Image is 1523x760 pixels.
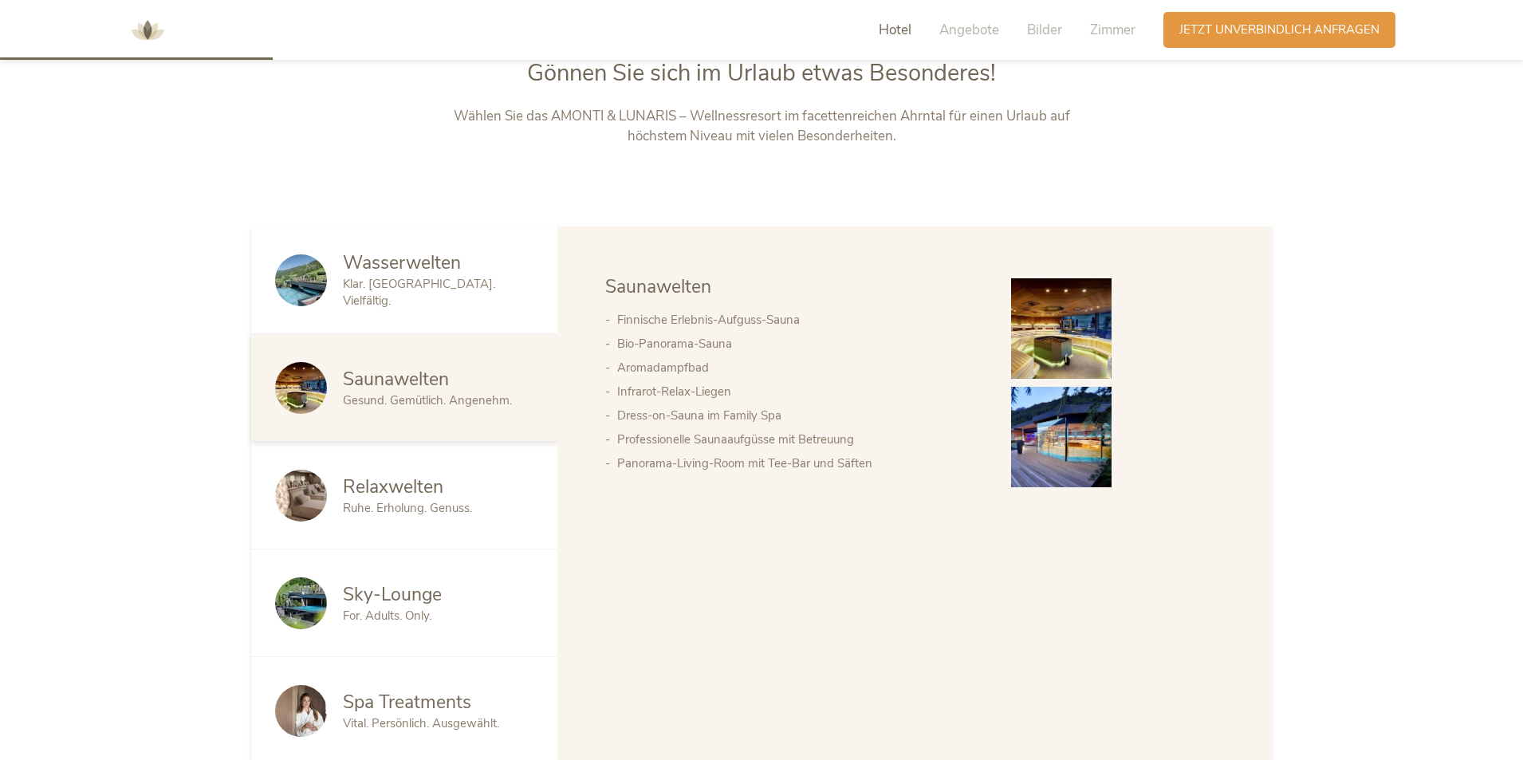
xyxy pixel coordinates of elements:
[617,451,979,475] li: Panorama-Living-Room mit Tee-Bar und Säften
[879,21,911,39] span: Hotel
[1027,21,1062,39] span: Bilder
[617,380,979,404] li: Infrarot-Relax-Liegen
[527,57,996,89] span: Gönnen Sie sich im Urlaub etwas Besonderes!
[617,404,979,427] li: Dress-on-Sauna im Family Spa
[343,392,512,408] span: Gesund. Gemütlich. Angenehm.
[343,608,431,624] span: For. Adults. Only.
[1179,22,1379,38] span: Jetzt unverbindlich anfragen
[617,356,979,380] li: Aromadampfbad
[343,690,471,715] span: Spa Treatments
[343,250,461,275] span: Wasserwelten
[343,475,443,499] span: Relaxwelten
[343,715,499,731] span: Vital. Persönlich. Ausgewählt.
[605,274,711,299] span: Saunawelten
[343,276,495,309] span: Klar. [GEOGRAPHIC_DATA]. Vielfältig.
[939,21,999,39] span: Angebote
[124,24,171,35] a: AMONTI & LUNARIS Wellnessresort
[343,500,472,516] span: Ruhe. Erholung. Genuss.
[429,106,1095,147] p: Wählen Sie das AMONTI & LUNARIS – Wellnessresort im facettenreichen Ahrntal für einen Urlaub auf ...
[124,6,171,54] img: AMONTI & LUNARIS Wellnessresort
[343,582,442,607] span: Sky-Lounge
[617,308,979,332] li: Finnische Erlebnis-Aufguss-Sauna
[343,367,449,392] span: Saunawelten
[617,427,979,451] li: Professionelle Saunaaufgüsse mit Betreuung
[1090,21,1135,39] span: Zimmer
[617,332,979,356] li: Bio-Panorama-Sauna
